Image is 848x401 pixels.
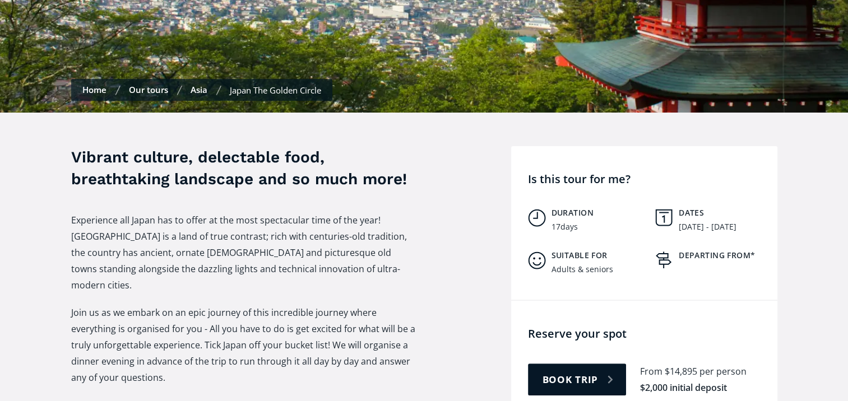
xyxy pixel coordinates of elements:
a: Our tours [129,84,168,95]
p: Experience all Japan has to offer at the most spectacular time of the year! [GEOGRAPHIC_DATA] is ... [71,212,419,293]
h5: Departing from* [679,250,772,260]
div: per person [699,365,747,378]
div: Japan The Golden Circle [230,85,321,96]
div: [DATE] - [DATE] [679,222,736,232]
a: Home [82,84,106,95]
p: Join us as we embark on an epic journey of this incredible journey where everything is organised ... [71,305,419,386]
div: From [640,365,662,378]
h4: Is this tour for me? [528,171,772,186]
h4: Reserve your spot [528,326,772,341]
div: $14,895 [665,365,697,378]
nav: Breadcrumbs [71,79,332,101]
h3: Vibrant culture, delectable food, breathtaking landscape and so much more! [71,146,419,190]
h5: Suitable for [552,250,645,260]
a: Book trip [528,363,627,395]
div: $2,000 [640,381,668,394]
div: days [560,222,578,232]
h5: Dates [679,208,772,218]
a: Asia [191,84,207,95]
div: initial deposit [670,381,727,394]
h5: Duration [552,208,645,218]
div: Adults & seniors [552,265,613,274]
div: 17 [552,222,560,232]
